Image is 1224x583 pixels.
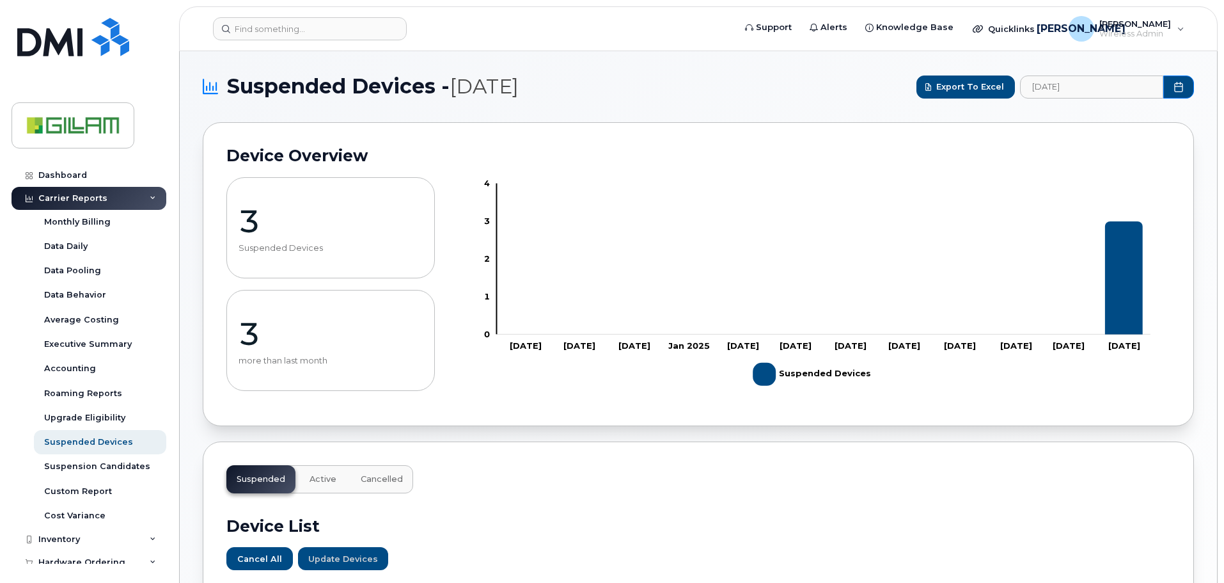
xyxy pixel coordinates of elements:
tspan: 0 [484,328,490,339]
g: Chart [476,177,1151,390]
h2: Device List [226,516,1170,536]
tspan: [DATE] [563,340,595,350]
span: Active [310,474,336,484]
span: Suspended Devices - [227,74,519,99]
span: [DATE] [450,74,519,99]
tspan: [DATE] [944,340,976,350]
tspan: 4 [484,177,490,188]
tspan: [DATE] [1053,340,1085,350]
input: archived_billing_data [1020,76,1163,99]
button: Export to Excel [916,76,1015,99]
tspan: [DATE] [618,340,650,350]
tspan: [DATE] [835,340,867,350]
g: Suspended Devices [505,221,1143,335]
p: Suspended Devices [239,243,423,253]
tspan: 2 [484,253,490,263]
p: 3 [239,315,423,353]
button: Choose Date [1163,76,1194,99]
tspan: Jan 2025 [668,340,710,350]
span: Export to Excel [936,81,1004,93]
tspan: [DATE] [727,340,759,350]
tspan: 3 [484,215,490,225]
g: Legend [753,358,871,391]
tspan: [DATE] [889,340,921,350]
button: Update Devices [298,547,388,570]
p: more than last month [239,356,423,366]
tspan: [DATE] [780,340,812,350]
g: Suspended Devices [753,358,871,391]
tspan: [DATE] [510,340,542,350]
tspan: 1 [484,291,490,301]
button: Cancel All [226,547,293,570]
span: Cancel All [237,553,282,565]
h2: Device Overview [226,146,1170,165]
tspan: [DATE] [1000,340,1032,350]
span: Cancelled [361,474,403,484]
tspan: [DATE] [1109,340,1141,350]
span: Update Devices [308,553,378,565]
p: 3 [239,202,423,241]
